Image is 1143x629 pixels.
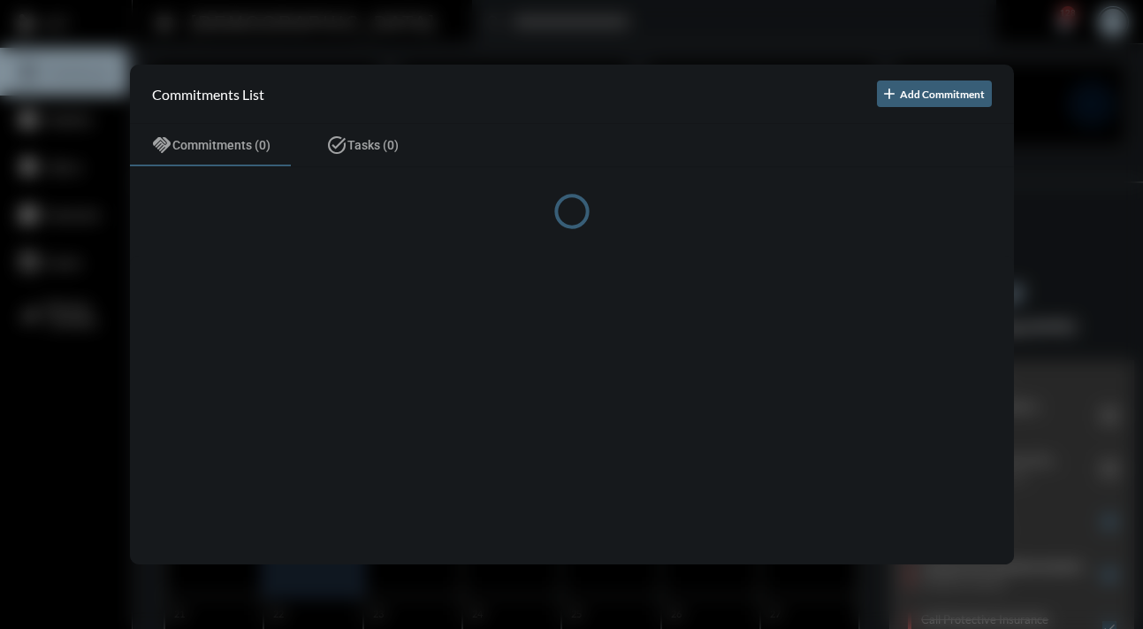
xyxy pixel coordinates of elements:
mat-icon: add [880,85,898,103]
span: Tasks (0) [347,138,399,152]
button: Add Commitment [877,81,992,107]
span: Commitments (0) [172,138,271,152]
h2: Commitments List [152,86,264,103]
mat-icon: handshake [151,134,172,156]
mat-icon: task_alt [326,134,347,156]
